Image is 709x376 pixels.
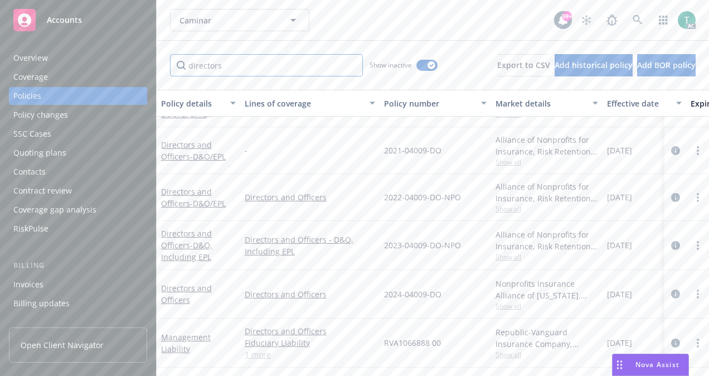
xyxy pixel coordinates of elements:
[496,301,598,311] span: Show all
[691,191,705,204] a: more
[607,239,632,251] span: [DATE]
[607,337,632,349] span: [DATE]
[384,98,474,109] div: Policy number
[9,106,147,124] a: Policy changes
[607,98,669,109] div: Effective date
[245,325,375,337] a: Directors and Officers
[13,68,48,86] div: Coverage
[575,9,598,31] a: Stop snowing
[613,354,627,375] div: Drag to move
[601,9,623,31] a: Report a Bug
[161,98,224,109] div: Policy details
[678,11,696,29] img: photo
[170,9,309,31] button: Caminar
[691,336,705,350] a: more
[245,234,375,257] a: Directors and Officers - D&O, Including EPL
[384,191,461,203] span: 2022-04009-DO-NPO
[607,144,632,156] span: [DATE]
[491,90,603,117] button: Market details
[380,90,491,117] button: Policy number
[161,332,211,354] a: Management Liability
[496,204,598,214] span: Show all
[9,260,147,271] div: Billing
[555,60,633,70] span: Add historical policy
[691,287,705,301] a: more
[161,283,212,305] a: Directors and Officers
[47,16,82,25] span: Accounts
[562,11,572,21] div: 99+
[21,339,104,351] span: Open Client Navigator
[13,201,96,219] div: Coverage gap analysis
[496,278,598,301] div: Nonprofits Insurance Alliance of [US_STATE], Inc., Nonprofits Insurance Alliance of [US_STATE], I...
[161,240,212,262] span: - D&O, Including EPL
[170,54,363,76] input: Filter by keyword...
[13,87,41,105] div: Policies
[13,125,51,143] div: SSC Cases
[669,239,682,252] a: circleInformation
[635,360,679,369] span: Nova Assist
[179,15,276,26] span: Caminar
[496,350,598,359] span: Show all
[496,134,598,157] div: Alliance of Nonprofits for Insurance, Risk Retention Group, Inc., Nonprofits Insurance Alliance o...
[496,229,598,252] div: Alliance of Nonprofits for Insurance, Risk Retention Group, Inc., Nonprofits Insurance Alliance o...
[245,191,375,203] a: Directors and Officers
[612,354,689,376] button: Nova Assist
[13,163,46,181] div: Contacts
[384,337,441,349] span: RVA1066888 00
[497,60,550,70] span: Export to CSV
[13,295,70,312] div: Billing updates
[370,60,412,70] span: Show inactive
[245,337,375,349] a: Fiduciary Liability
[603,90,686,117] button: Effective date
[240,90,380,117] button: Lines of coverage
[13,182,72,200] div: Contract review
[9,201,147,219] a: Coverage gap analysis
[9,182,147,200] a: Contract review
[691,144,705,157] a: more
[607,288,632,300] span: [DATE]
[384,239,461,251] span: 2023-04009-DO-NPO
[637,54,696,76] button: Add BOR policy
[669,191,682,204] a: circleInformation
[496,326,598,350] div: Republic-Vanguard Insurance Company, AmTrust Financial Services
[637,60,696,70] span: Add BOR policy
[13,106,68,124] div: Policy changes
[245,349,375,360] a: 1 more
[669,144,682,157] a: circleInformation
[157,90,240,117] button: Policy details
[627,9,649,31] a: Search
[9,163,147,181] a: Contacts
[245,98,363,109] div: Lines of coverage
[161,228,212,262] a: Directors and Officers
[245,144,247,156] span: -
[9,220,147,238] a: RiskPulse
[13,49,48,67] div: Overview
[496,157,598,167] span: Show all
[9,49,147,67] a: Overview
[9,87,147,105] a: Policies
[190,198,226,209] span: - D&O/EPL
[245,288,375,300] a: Directors and Officers
[9,314,147,331] a: Account charges
[13,144,66,162] div: Quoting plans
[13,220,48,238] div: RiskPulse
[497,54,550,76] button: Export to CSV
[9,295,147,312] a: Billing updates
[161,139,226,162] a: Directors and Officers
[9,276,147,293] a: Invoices
[607,191,632,203] span: [DATE]
[13,276,43,293] div: Invoices
[669,287,682,301] a: circleInformation
[13,314,75,331] div: Account charges
[496,252,598,262] span: Show all
[496,181,598,204] div: Alliance of Nonprofits for Insurance, Risk Retention Group, Inc., Nonprofits Insurance Alliance o...
[555,54,633,76] button: Add historical policy
[9,68,147,86] a: Coverage
[9,125,147,143] a: SSC Cases
[9,144,147,162] a: Quoting plans
[496,98,586,109] div: Market details
[161,186,226,209] a: Directors and Officers
[384,144,441,156] span: 2021-04009-DO
[652,9,674,31] a: Switch app
[691,239,705,252] a: more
